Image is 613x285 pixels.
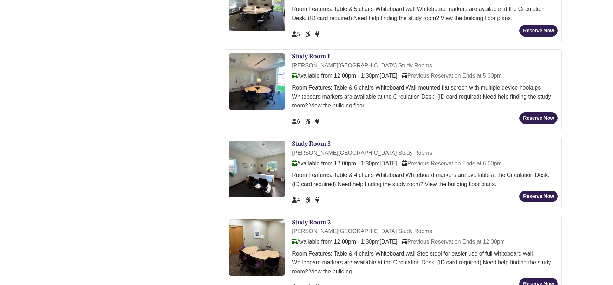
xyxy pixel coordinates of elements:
span: Previous Reservation Ends at 5:30pm [403,73,502,79]
span: Available from 12:00pm - 1:30pm[DATE] [292,73,397,79]
span: Power Available [315,197,319,203]
a: Study Room 3 [292,140,331,147]
span: The capacity of this space [292,197,300,203]
span: Previous Reservation Ends at 6:00pm [403,160,502,166]
img: Study Room 2 [229,219,285,276]
span: Available from 12:00pm - 1:30pm[DATE] [292,239,397,245]
button: Reserve Now [519,25,558,37]
img: Study Room 1 [229,53,285,110]
div: [PERSON_NAME][GEOGRAPHIC_DATA] Study Rooms [292,227,558,236]
div: Room Features: Table & 6 chairs Whiteboard Wall-mounted flat screen with multiple device hookups ... [292,83,558,110]
div: Room Features: Table & 5 chairs Whiteboard wall Whiteboard markers are available at the Circulati... [292,5,558,22]
a: Study Room 1 [292,53,330,60]
span: The capacity of this space [292,119,300,125]
div: Room Features: Table & 4 chairs Whiteboard Whiteboard markers are available at the Circulation De... [292,171,558,188]
button: Reserve Now [519,191,558,202]
span: Accessible Seat/Space [305,119,312,125]
span: Power Available [315,119,319,125]
a: Study Room 2 [292,219,331,226]
div: [PERSON_NAME][GEOGRAPHIC_DATA] Study Rooms [292,61,558,70]
div: Room Features: Table & 4 chairs Whiteboard wall Step stool for easier use of full whiteboard wall... [292,249,558,276]
button: Reserve Now [519,112,558,124]
span: The capacity of this space [292,31,300,37]
span: Available from 12:00pm - 1:30pm[DATE] [292,160,397,166]
img: Study Room 3 [229,141,285,197]
span: Power Available [315,31,319,37]
div: [PERSON_NAME][GEOGRAPHIC_DATA] Study Rooms [292,148,558,158]
span: Accessible Seat/Space [305,197,312,203]
span: Previous Reservation Ends at 12:00pm [403,239,505,245]
span: Accessible Seat/Space [305,31,312,37]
